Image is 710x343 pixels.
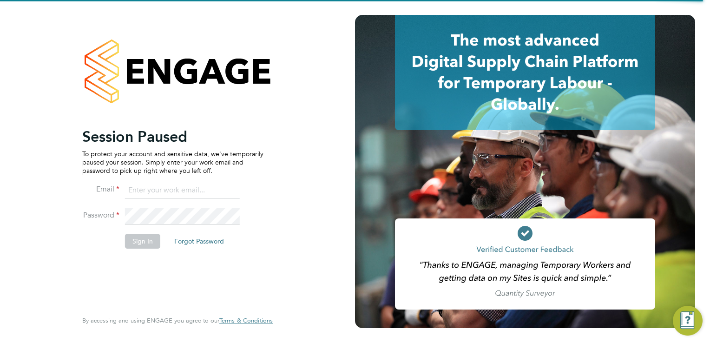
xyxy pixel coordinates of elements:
span: By accessing and using ENGAGE you agree to our [82,317,273,324]
label: Email [82,185,119,194]
label: Password [82,211,119,220]
p: To protect your account and sensitive data, we've temporarily paused your session. Simply enter y... [82,150,263,175]
button: Forgot Password [167,234,231,249]
input: Enter your work email... [125,182,240,199]
h2: Session Paused [82,127,263,146]
span: Terms & Conditions [219,317,273,324]
button: Engage Resource Center [673,306,703,336]
a: Terms & Conditions [219,317,273,324]
button: Sign In [125,234,160,249]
